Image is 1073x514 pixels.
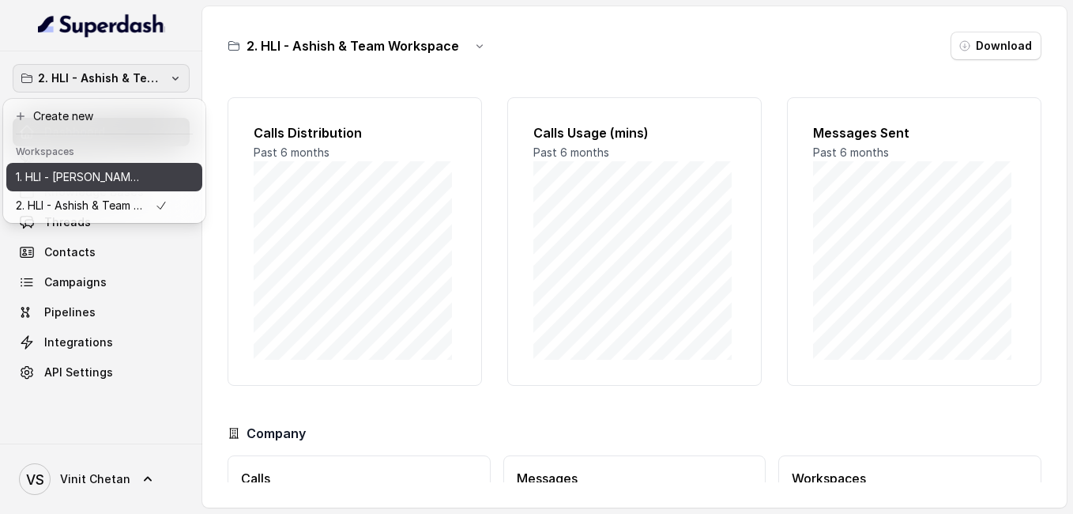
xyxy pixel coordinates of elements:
button: Create new [6,102,202,130]
header: Workspaces [6,138,202,163]
div: 2. HLI - Ashish & Team Workspace [3,99,205,223]
p: 1. HLI - [PERSON_NAME] & Team Workspace [16,168,142,187]
button: 2. HLI - Ashish & Team Workspace [13,64,190,93]
p: 2. HLI - Ashish & Team Workspace [16,196,142,215]
p: 2. HLI - Ashish & Team Workspace [38,69,164,88]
